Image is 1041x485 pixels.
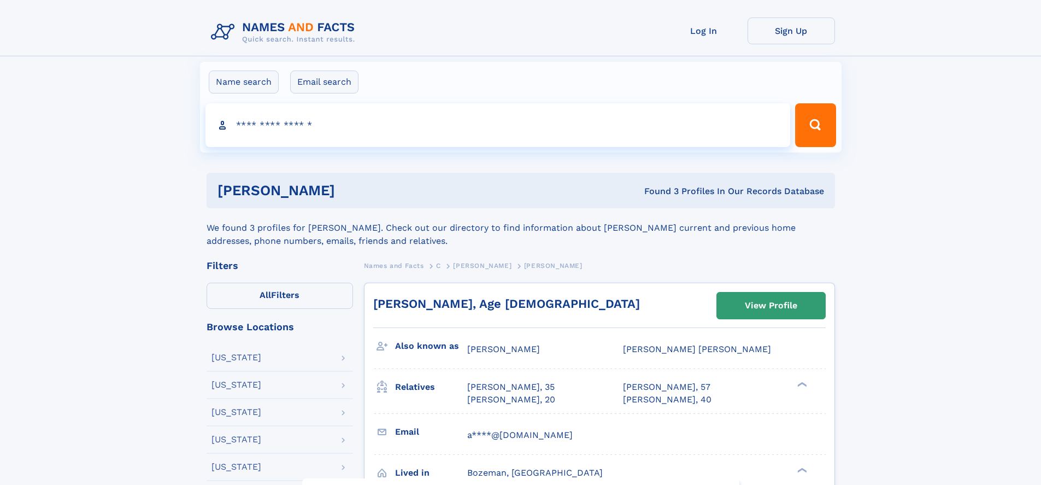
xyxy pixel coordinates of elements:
[373,297,640,311] a: [PERSON_NAME], Age [DEMOGRAPHIC_DATA]
[745,293,797,318] div: View Profile
[453,259,511,272] a: [PERSON_NAME]
[436,259,441,272] a: C
[453,262,511,270] span: [PERSON_NAME]
[207,261,353,271] div: Filters
[623,394,711,406] a: [PERSON_NAME], 40
[795,381,808,388] div: ❯
[623,344,771,354] span: [PERSON_NAME] [PERSON_NAME]
[211,463,261,471] div: [US_STATE]
[795,466,808,474] div: ❯
[467,468,603,478] span: Bozeman, [GEOGRAPHIC_DATA]
[748,17,835,44] a: Sign Up
[211,408,261,417] div: [US_STATE]
[795,103,836,147] button: Search Button
[395,378,467,396] h3: Relatives
[467,344,540,354] span: [PERSON_NAME]
[660,17,748,44] a: Log In
[207,208,835,248] div: We found 3 profiles for [PERSON_NAME]. Check out our directory to find information about [PERSON_...
[490,185,824,197] div: Found 3 Profiles In Our Records Database
[717,293,825,319] a: View Profile
[524,262,583,270] span: [PERSON_NAME]
[395,464,467,482] h3: Lived in
[623,381,710,393] a: [PERSON_NAME], 57
[467,394,555,406] a: [PERSON_NAME], 20
[217,184,490,197] h1: [PERSON_NAME]
[209,71,279,94] label: Name search
[467,381,555,393] a: [PERSON_NAME], 35
[207,322,353,332] div: Browse Locations
[207,283,353,309] label: Filters
[205,103,791,147] input: search input
[260,290,271,300] span: All
[211,381,261,389] div: [US_STATE]
[436,262,441,270] span: C
[364,259,424,272] a: Names and Facts
[207,17,364,47] img: Logo Names and Facts
[395,337,467,355] h3: Also known as
[290,71,358,94] label: Email search
[211,353,261,362] div: [US_STATE]
[395,423,467,441] h3: Email
[211,435,261,444] div: [US_STATE]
